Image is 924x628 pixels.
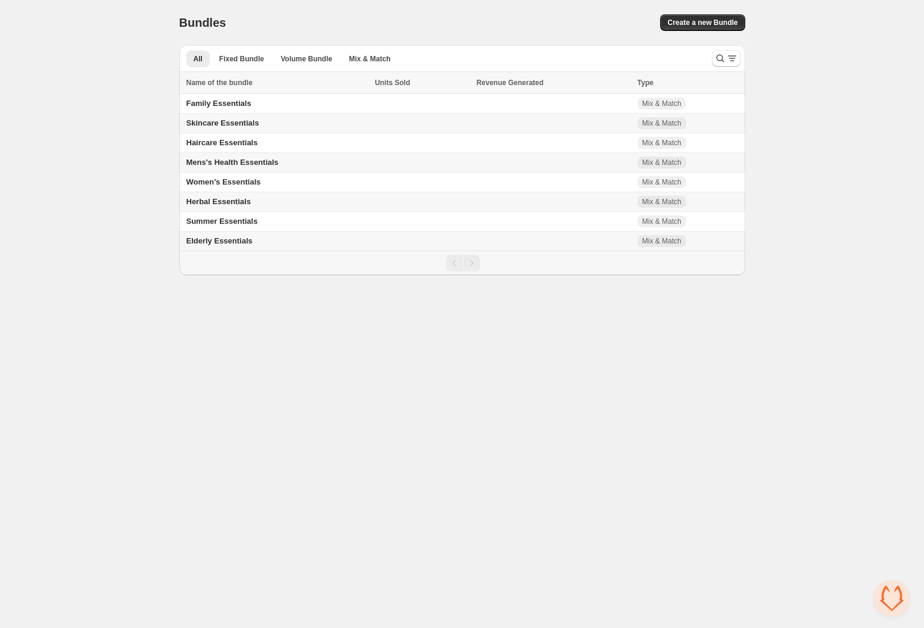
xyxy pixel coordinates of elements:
button: Revenue Generated [477,77,556,89]
span: Mix & Match [349,54,391,64]
span: Herbal Essentials [186,197,251,206]
span: Haircare Essentials [186,138,258,147]
span: Skincare Essentials [186,118,259,127]
span: Mens's Health Essentials [186,158,279,167]
span: All [194,54,203,64]
span: Mix & Match [642,197,682,207]
span: Elderly Essentials [186,236,253,245]
span: Fixed Bundle [219,54,264,64]
span: Units Sold [375,77,410,89]
button: Create a new Bundle [660,14,745,31]
div: Type [637,77,738,89]
span: Mix & Match [642,158,682,167]
span: Create a new Bundle [667,18,738,27]
span: Mix & Match [642,118,682,128]
span: Revenue Generated [477,77,544,89]
a: Open chat [874,580,910,616]
span: Mix & Match [642,138,682,148]
span: Volume Bundle [281,54,332,64]
span: Mix & Match [642,217,682,226]
span: Summer Essentials [186,217,258,226]
nav: Pagination [179,251,745,275]
span: Mix & Match [642,99,682,108]
button: Search and filter results [712,50,741,67]
span: Mix & Match [642,236,682,246]
span: Family Essentials [186,99,251,108]
div: Name of the bundle [186,77,368,89]
span: Women’s Essentials [186,177,261,186]
button: Units Sold [375,77,422,89]
span: Mix & Match [642,177,682,187]
h1: Bundles [179,15,226,30]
